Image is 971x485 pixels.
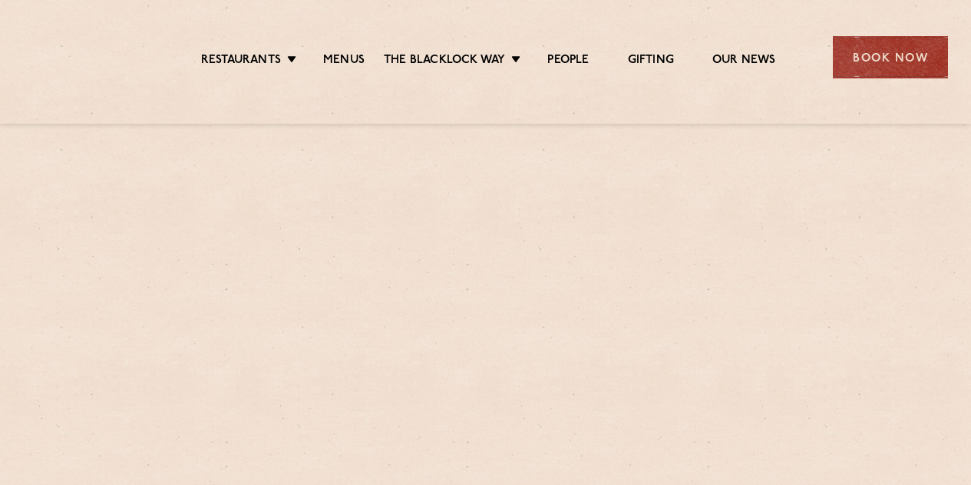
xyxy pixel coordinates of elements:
a: Menus [323,53,365,70]
a: Gifting [628,53,674,70]
a: Our News [712,53,776,70]
a: People [547,53,589,70]
a: The Blacklock Way [384,53,505,70]
a: Restaurants [201,53,281,70]
img: svg%3E [23,15,151,101]
div: Book Now [833,36,948,78]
